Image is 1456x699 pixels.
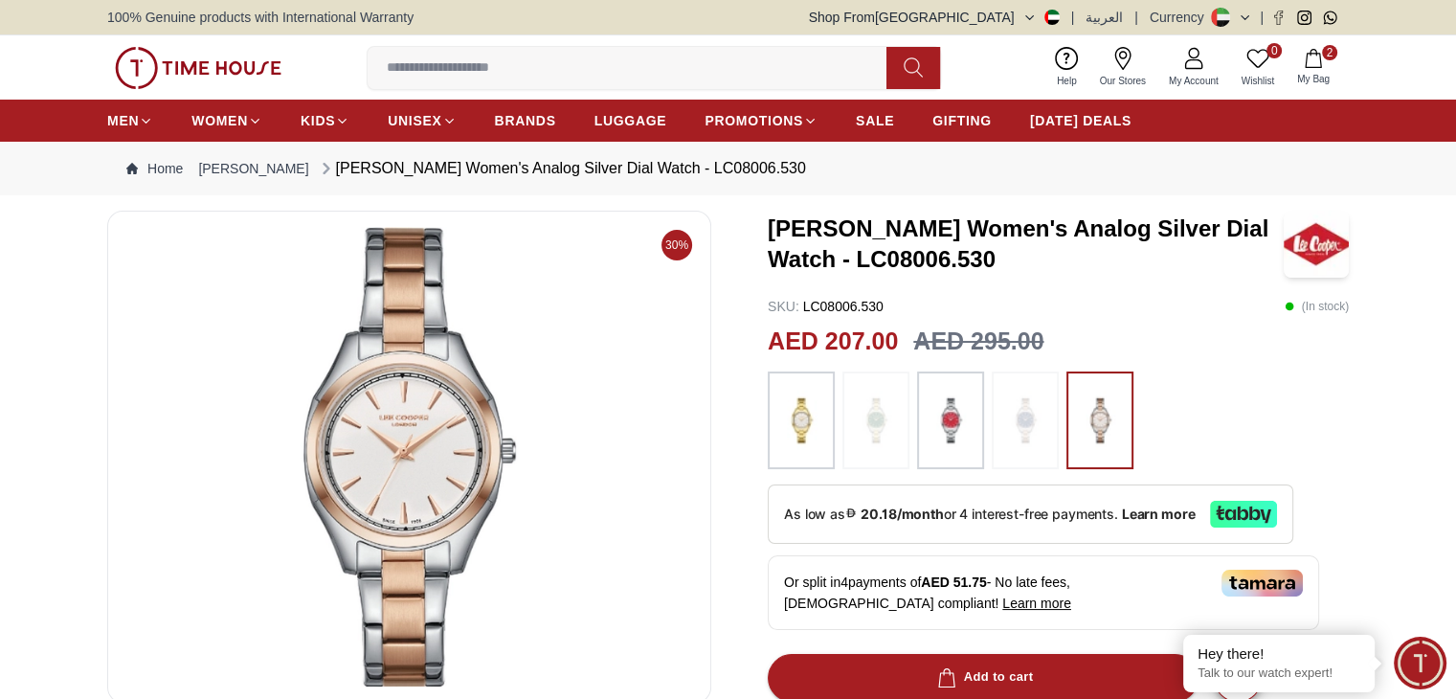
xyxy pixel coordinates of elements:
p: LC08006.530 [768,297,884,316]
a: GIFTING [932,103,992,138]
img: United Arab Emirates [1044,10,1060,25]
span: My Account [1161,74,1226,88]
a: WOMEN [191,103,262,138]
div: [PERSON_NAME] Women's Analog Silver Dial Watch - LC08006.530 [317,157,806,180]
span: 100% Genuine products with International Warranty [107,8,414,27]
a: LUGGAGE [594,103,667,138]
div: Or split in 4 payments of - No late fees, [DEMOGRAPHIC_DATA] compliant! [768,555,1319,630]
span: | [1260,8,1264,27]
div: Currency [1150,8,1212,27]
h3: AED 295.00 [913,324,1043,360]
div: Add to cart [933,666,1034,688]
a: UNISEX [388,103,456,138]
button: العربية [1086,8,1123,27]
img: ... [777,381,825,460]
span: KIDS [301,111,335,130]
a: [PERSON_NAME] [198,159,308,178]
span: LUGGAGE [594,111,667,130]
a: 0Wishlist [1230,43,1286,92]
div: Hey there! [1198,644,1360,664]
p: Talk to our watch expert! [1198,665,1360,682]
span: Learn more [1002,596,1071,611]
h3: [PERSON_NAME] Women's Analog Silver Dial Watch - LC08006.530 [768,214,1284,275]
p: ( In stock ) [1285,297,1349,316]
a: KIDS [301,103,349,138]
img: Tamara [1221,570,1303,597]
span: Our Stores [1092,74,1154,88]
h2: AED 207.00 [768,324,898,360]
span: SALE [856,111,894,130]
a: [DATE] DEALS [1030,103,1131,138]
a: BRANDS [495,103,556,138]
button: Shop From[GEOGRAPHIC_DATA] [809,8,1060,27]
span: Help [1049,74,1085,88]
a: Instagram [1297,11,1311,25]
span: 30% [661,230,692,260]
span: | [1071,8,1075,27]
span: UNISEX [388,111,441,130]
span: My Bag [1289,72,1337,86]
span: 2 [1322,45,1337,60]
span: GIFTING [932,111,992,130]
span: 0 [1266,43,1282,58]
img: ... [1001,381,1049,460]
div: Chat Widget [1394,637,1446,689]
img: ... [852,381,900,460]
a: Facebook [1271,11,1286,25]
a: PROMOTIONS [705,103,818,138]
nav: Breadcrumb [107,142,1349,195]
span: MEN [107,111,139,130]
img: Lee Cooper Women's Analog Silver Dial Watch - LC08006.530 [1284,211,1349,278]
a: Our Stores [1088,43,1157,92]
span: | [1134,8,1138,27]
span: SKU : [768,299,799,314]
img: ... [927,381,974,460]
a: MEN [107,103,153,138]
span: WOMEN [191,111,248,130]
img: ... [115,47,281,89]
a: Home [126,159,183,178]
span: [DATE] DEALS [1030,111,1131,130]
span: AED 51.75 [921,575,986,590]
a: Whatsapp [1323,11,1337,25]
img: ... [1076,381,1124,460]
a: SALE [856,103,894,138]
img: LEE COOPER Women Analog Silver Dial Watch - LC08006.130 [123,227,695,687]
span: BRANDS [495,111,556,130]
span: PROMOTIONS [705,111,803,130]
a: Help [1045,43,1088,92]
button: 2My Bag [1286,45,1341,90]
span: Wishlist [1234,74,1282,88]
